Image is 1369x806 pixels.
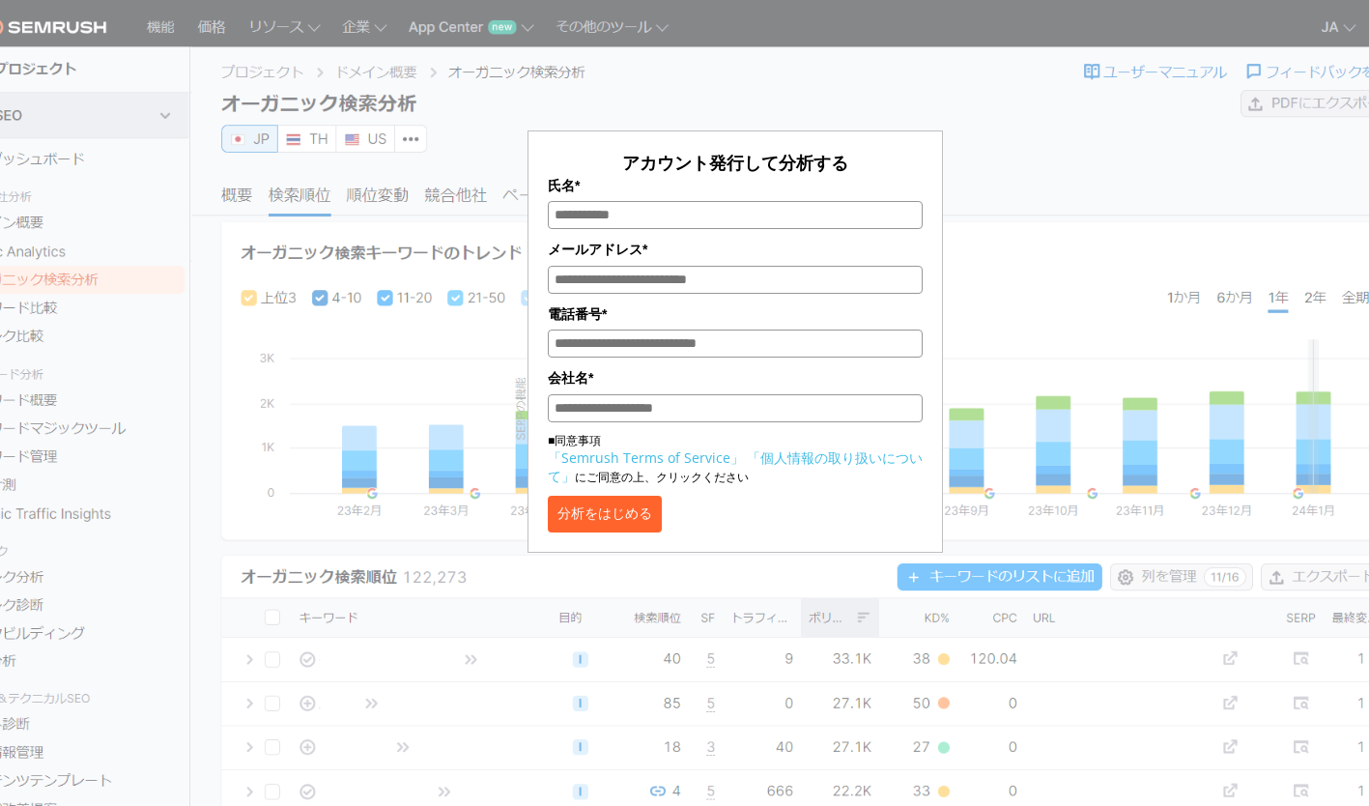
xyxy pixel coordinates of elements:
p: ■同意事項 にご同意の上、クリックください [548,432,923,486]
label: 電話番号* [548,303,923,325]
label: メールアドレス* [548,239,923,260]
a: 「個人情報の取り扱いについて」 [548,448,923,485]
button: 分析をはじめる [548,496,662,533]
span: アカウント発行して分析する [622,151,848,174]
a: 「Semrush Terms of Service」 [548,448,744,467]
